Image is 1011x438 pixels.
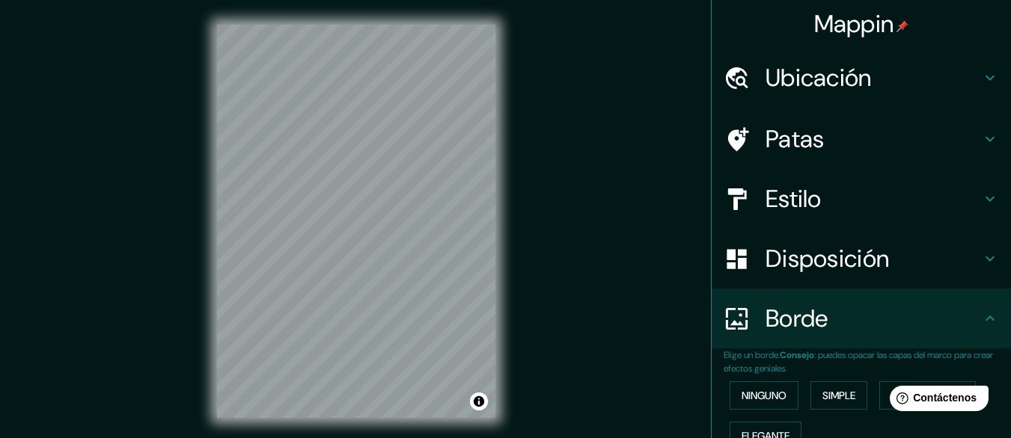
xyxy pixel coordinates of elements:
[724,349,993,374] font: : puedes opacar las capas del marco para crear efectos geniales.
[217,25,495,418] canvas: Mapa
[822,389,855,402] font: Simple
[470,392,488,410] button: Activar o desactivar atribución
[810,381,867,410] button: Simple
[766,183,822,215] font: Estilo
[766,243,889,274] font: Disposición
[897,20,908,32] img: pin-icon.png
[712,48,1011,108] div: Ubicación
[712,289,1011,348] div: Borde
[766,303,828,334] font: Borde
[724,349,780,361] font: Elige un borde.
[712,229,1011,289] div: Disposición
[712,169,1011,229] div: Estilo
[766,123,825,155] font: Patas
[780,349,814,361] font: Consejo
[712,109,1011,169] div: Patas
[730,381,798,410] button: Ninguno
[878,380,995,422] iframe: Lanzador de widgets de ayuda
[814,8,894,40] font: Mappin
[766,62,872,93] font: Ubicación
[742,389,786,402] font: Ninguno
